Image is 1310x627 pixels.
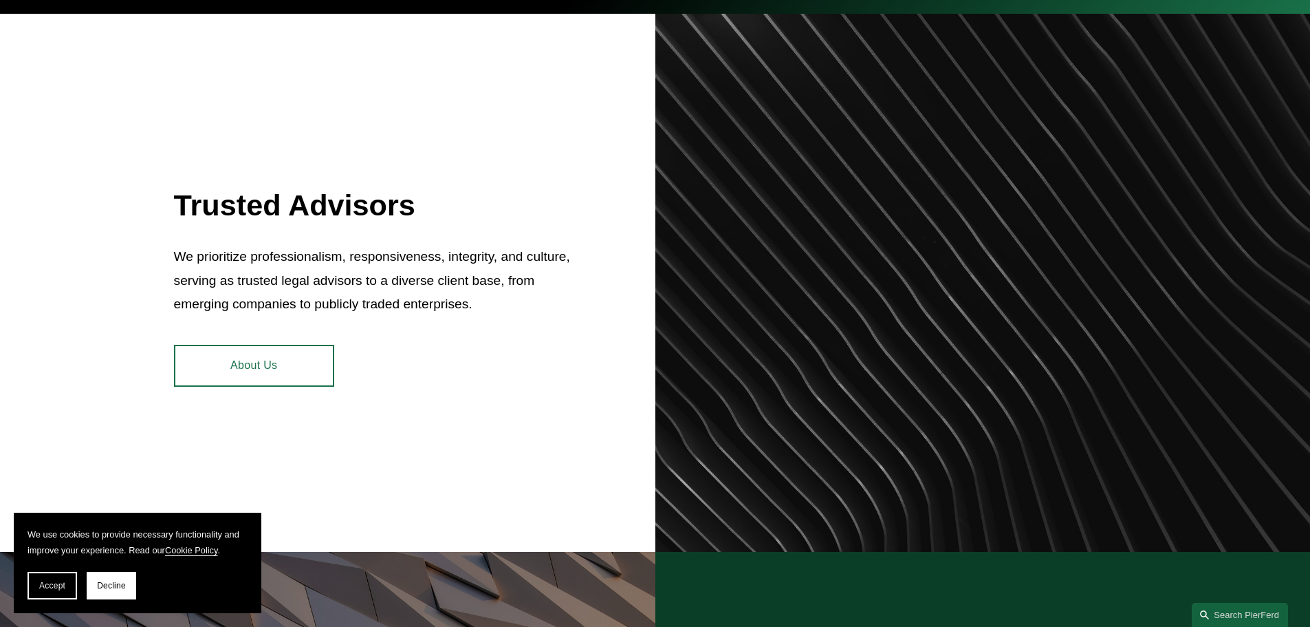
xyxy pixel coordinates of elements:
button: Decline [87,572,136,599]
span: Accept [39,581,65,591]
h2: Trusted Advisors [174,187,575,223]
button: Accept [28,572,77,599]
a: About Us [174,345,334,386]
a: Cookie Policy [165,545,218,555]
span: Decline [97,581,126,591]
a: Search this site [1192,603,1288,627]
section: Cookie banner [14,513,261,613]
p: We use cookies to provide necessary functionality and improve your experience. Read our . [28,527,248,558]
p: We prioritize professionalism, responsiveness, integrity, and culture, serving as trusted legal a... [174,245,575,317]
